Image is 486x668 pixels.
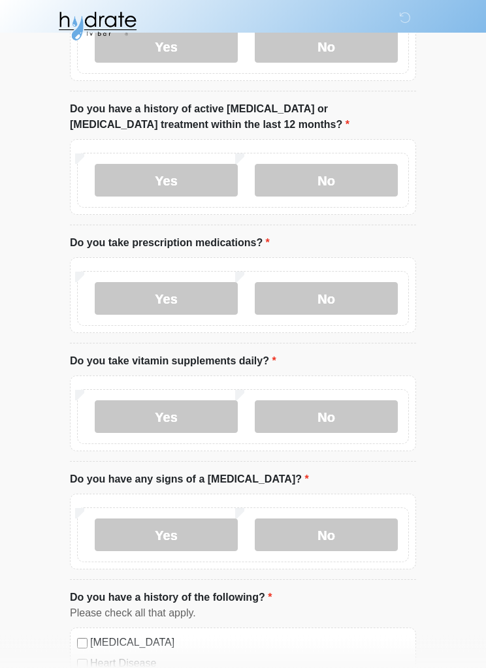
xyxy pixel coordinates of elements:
[255,165,398,197] label: No
[77,639,88,649] input: [MEDICAL_DATA]
[95,283,238,315] label: Yes
[70,590,272,606] label: Do you have a history of the following?
[95,401,238,434] label: Yes
[57,10,138,42] img: Hydrate IV Bar - Glendale Logo
[255,519,398,552] label: No
[255,283,398,315] label: No
[70,472,309,488] label: Do you have any signs of a [MEDICAL_DATA]?
[95,519,238,552] label: Yes
[70,606,416,622] div: Please check all that apply.
[70,236,270,251] label: Do you take prescription medications?
[70,102,416,133] label: Do you have a history of active [MEDICAL_DATA] or [MEDICAL_DATA] treatment within the last 12 mon...
[90,635,409,651] label: [MEDICAL_DATA]
[95,165,238,197] label: Yes
[70,354,276,370] label: Do you take vitamin supplements daily?
[255,401,398,434] label: No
